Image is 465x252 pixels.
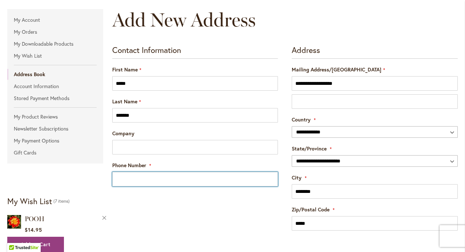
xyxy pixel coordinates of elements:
[112,162,146,169] span: Phone Number
[7,214,21,231] a: POOH
[7,123,103,134] a: Newsletter Subscriptions
[112,66,138,73] span: First Name
[7,196,52,206] strong: My Wish List
[292,66,381,73] span: Mailing Address/[GEOGRAPHIC_DATA]
[292,116,311,123] span: Country
[7,214,21,230] img: POOH
[7,93,103,104] a: Stored Payment Methods
[7,147,103,158] a: Gift Cards
[112,130,134,137] span: Company
[292,145,327,152] span: State/Province
[7,50,103,61] a: My Wish List
[7,135,103,146] a: My Payment Options
[5,226,26,247] iframe: Launch Accessibility Center
[25,226,42,233] span: $14.95
[7,81,103,92] a: Account Information
[292,206,329,213] span: Zip/Postal Code
[292,174,302,181] span: City
[292,45,320,55] span: Address
[7,15,103,25] a: My Account
[7,111,103,122] a: My Product Reviews
[7,69,103,80] strong: Address Book
[7,38,103,49] a: My Downloadable Products
[21,241,50,248] span: Add to Cart
[7,26,103,37] a: My Orders
[112,8,256,31] span: Add New Address
[53,198,70,204] span: 7 items
[112,98,137,105] span: Last Name
[112,45,181,55] span: Contact Information
[25,215,44,223] a: POOH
